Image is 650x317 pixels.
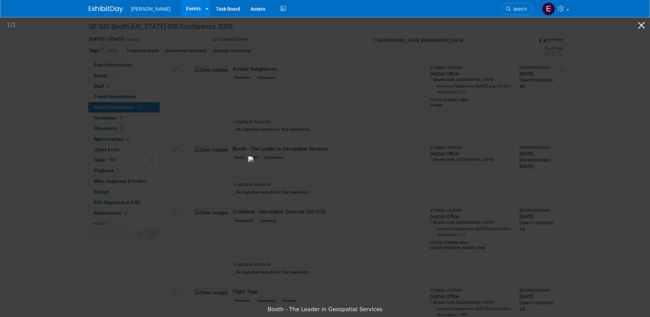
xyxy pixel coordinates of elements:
[131,6,171,12] span: [PERSON_NAME]
[502,3,533,15] a: Search
[248,156,402,162] img: Booth - The Leader in Geospatial Services
[7,22,10,28] span: 1
[511,7,527,12] span: Search
[633,17,650,33] button: Close gallery
[542,2,555,15] img: Emy Volk
[89,6,123,13] img: ExhibitDay
[12,22,16,28] span: 1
